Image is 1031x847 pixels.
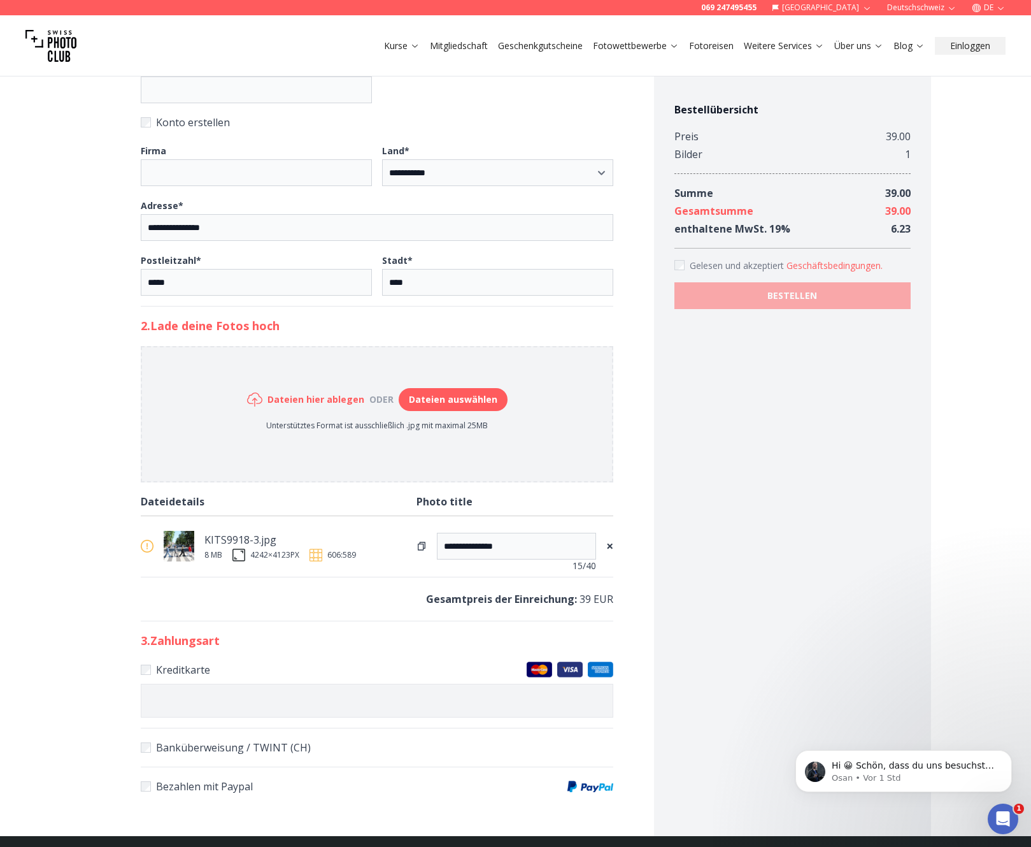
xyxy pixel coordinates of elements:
span: neutral face reaction [203,674,236,699]
button: Einloggen [935,37,1006,55]
label: Banküberweisung / TWINT (CH) [141,739,613,757]
button: Kurse [379,37,425,55]
a: Fotowettbewerbe [593,40,679,52]
div: Gesamtsumme [674,202,753,220]
button: Blog [888,37,930,55]
div: 39.00 [886,127,911,145]
div: Bilder [674,145,702,163]
a: Geschenkgutscheine [498,40,583,52]
input: Postleitzahl* [141,269,372,296]
span: 1 [1014,804,1024,814]
span: 606:589 [327,550,356,560]
span: 😃 [243,674,261,699]
input: Bezahlen mit PaypalPaypal [141,781,151,792]
a: Über uns [834,40,883,52]
h2: 3 . Zahlungsart [141,632,613,649]
h4: Bestellübersicht [674,102,911,117]
b: Stadt * [382,254,413,266]
iframe: Sicherer Eingaberahmen für Kartenzahlungen [149,695,605,707]
a: Weitere Services [744,40,824,52]
input: Accept terms [674,260,685,270]
button: Weitere Services [739,37,829,55]
input: Banküberweisung / TWINT (CH) [141,742,151,753]
a: Blog [893,40,925,52]
div: Schließen [407,5,430,28]
h2: 2. Lade deine Fotos hoch [141,317,613,335]
div: Hat dies deine Frage beantwortet? [15,661,423,675]
a: 069 247495455 [701,3,757,13]
span: Gelesen und akzeptiert [690,259,786,271]
h6: Dateien hier ablegen [267,393,364,406]
input: Adresse* [141,214,613,241]
input: KreditkarteMaster CardsVisaAmerican Express [141,665,151,675]
p: 39 EUR [141,590,613,608]
select: Land* [382,159,613,186]
div: KITS9918-3.jpg [204,531,356,549]
button: go back [8,5,32,29]
div: 1 [905,145,911,163]
label: Konto erstellen [141,113,613,131]
span: disappointed reaction [169,674,203,699]
span: × [606,537,613,555]
a: Fotoreisen [689,40,734,52]
button: Fotowettbewerbe [588,37,684,55]
button: Fenster ausblenden [383,5,407,29]
img: Swiss photo club [25,20,76,71]
iframe: Intercom live chat [988,804,1018,834]
button: Über uns [829,37,888,55]
img: American Express [588,662,613,677]
button: Geschenkgutscheine [493,37,588,55]
span: 😐 [210,674,228,699]
a: Im Hilfe-Center öffnen [163,757,275,767]
p: Unterstütztes Format ist ausschließlich .jpg mit maximal 25MB [247,421,508,431]
div: Dateidetails [141,493,416,510]
div: Photo title [416,493,613,510]
span: smiley reaction [236,674,269,699]
b: Gesamtpreis der Einreichung : [426,592,577,606]
img: warn [141,540,153,553]
a: Mitgliedschaft [430,40,488,52]
a: Kurse [384,40,420,52]
img: thumb [164,531,194,561]
div: 8 MB [204,550,222,560]
div: oder [364,393,399,406]
b: Land * [382,145,409,157]
img: Master Cards [527,662,552,677]
iframe: Intercom notifications Nachricht [776,723,1031,813]
b: Postleitzahl * [141,254,201,266]
input: Firma [141,159,372,186]
button: BESTELLEN [674,282,911,309]
span: 15 /40 [572,560,596,572]
button: Accept termsGelesen und akzeptiert [786,259,883,272]
span: 6.23 [891,222,911,236]
span: 39.00 [885,204,911,218]
div: 4242 × 4123 PX [250,550,299,560]
input: Stadt* [382,269,613,296]
input: Konto erstellen [141,117,151,127]
button: Mitgliedschaft [425,37,493,55]
img: size [232,549,245,561]
div: Preis [674,127,699,145]
span: 39.00 [885,186,911,200]
img: ratio [309,549,322,561]
button: Dateien auswählen [399,388,508,411]
input: Instagram-Benutzername [141,76,372,103]
b: Adresse * [141,199,183,212]
img: Visa [557,662,583,677]
b: BESTELLEN [767,289,817,302]
label: Kreditkarte [141,661,613,679]
span: 😞 [176,674,195,699]
div: Summe [674,184,713,202]
button: Fotoreisen [684,37,739,55]
div: enthaltene MwSt. 19 % [674,220,790,238]
label: Bezahlen mit Paypal [141,778,613,795]
b: Firma [141,145,166,157]
img: Paypal [567,781,613,792]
